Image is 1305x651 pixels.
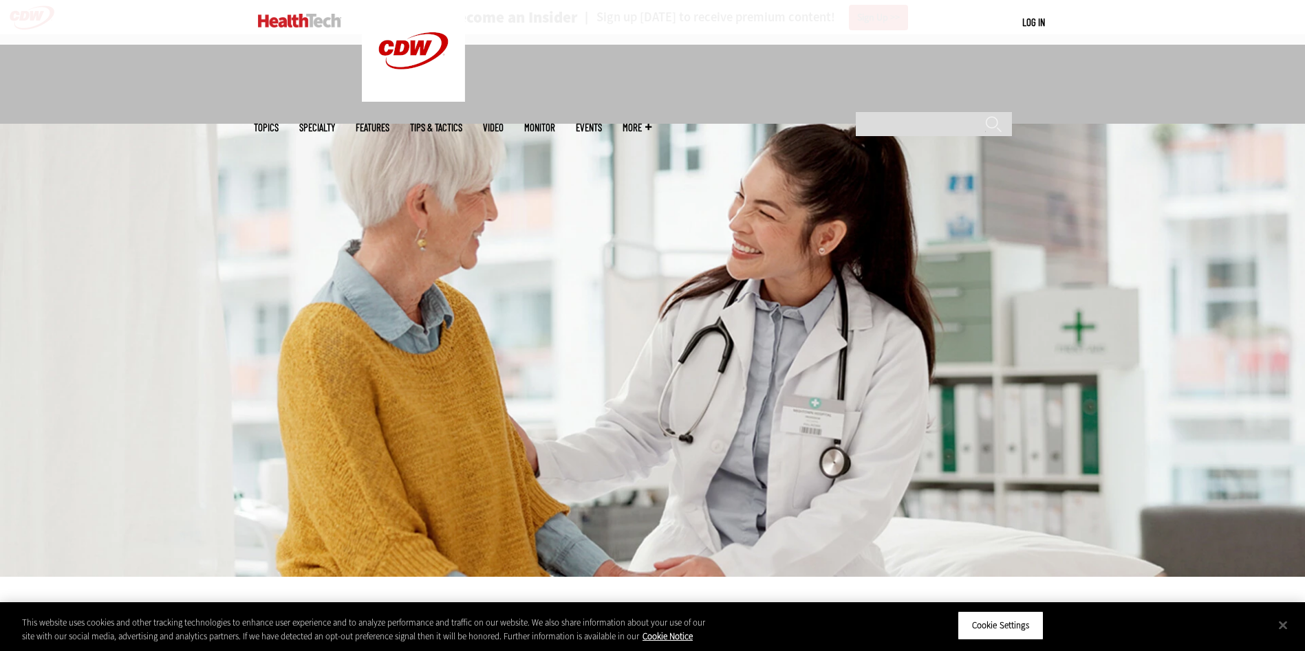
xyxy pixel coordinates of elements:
[524,122,555,133] a: MonITor
[410,122,462,133] a: Tips & Tactics
[483,122,504,133] a: Video
[1022,15,1045,30] div: User menu
[362,91,465,105] a: CDW
[254,122,279,133] span: Topics
[356,122,389,133] a: Features
[299,122,335,133] span: Specialty
[958,611,1044,640] button: Cookie Settings
[22,616,718,643] div: This website uses cookies and other tracking technologies to enhance user experience and to analy...
[1022,16,1045,28] a: Log in
[1268,610,1298,640] button: Close
[623,122,651,133] span: More
[258,14,341,27] img: Home
[576,122,602,133] a: Events
[643,630,693,642] a: More information about your privacy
